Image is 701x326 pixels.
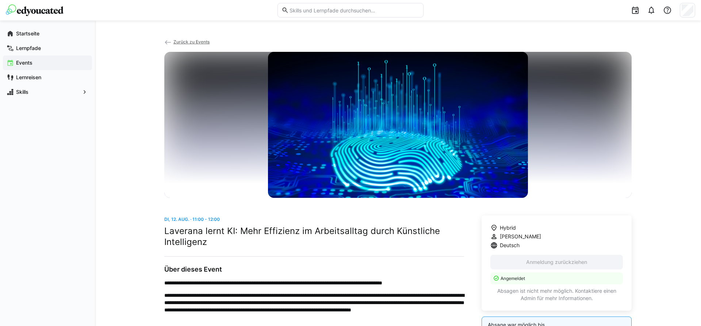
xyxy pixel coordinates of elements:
p: Angemeldet [501,275,618,281]
span: Di, 12. Aug. · 11:00 - 12:00 [164,216,220,222]
button: Anmeldung zurückziehen [490,255,623,269]
p: Absagen ist nicht mehr möglich. Kontaktiere einen Admin für mehr Informationen. [490,287,623,302]
span: Anmeldung zurückziehen [525,258,588,266]
span: Zurück zu Events [173,39,210,45]
span: [PERSON_NAME] [500,233,541,240]
span: Hybrid [500,224,516,231]
a: Zurück zu Events [164,39,210,45]
input: Skills und Lernpfade durchsuchen… [289,7,420,14]
h3: Über dieses Event [164,265,464,273]
span: Deutsch [500,242,520,249]
h2: Laverana lernt KI: Mehr Effizienz im Arbeitsalltag durch Künstliche Intelligenz [164,226,464,248]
